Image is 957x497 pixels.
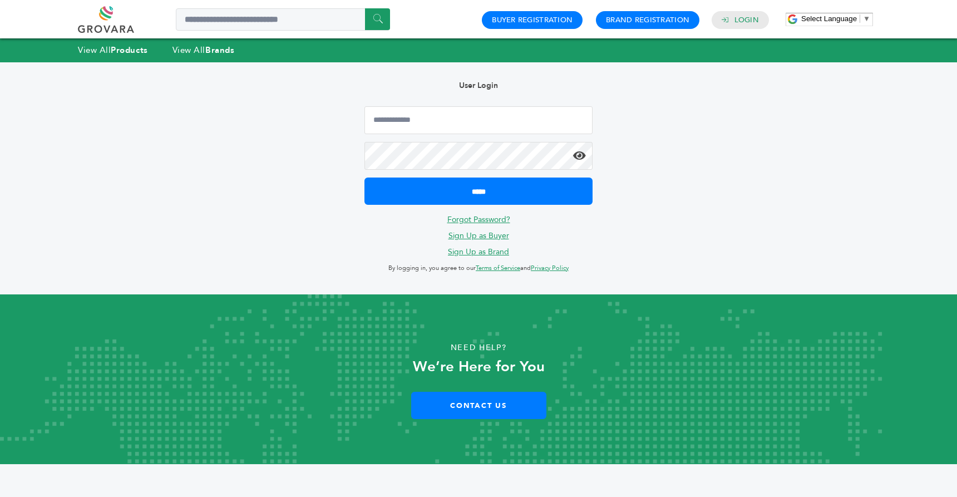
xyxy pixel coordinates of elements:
p: Need Help? [48,339,909,356]
a: Contact Us [411,392,546,419]
input: Email Address [364,106,593,134]
a: Buyer Registration [492,15,573,25]
a: View AllProducts [78,45,148,56]
span: ▼ [863,14,870,23]
strong: Products [111,45,147,56]
a: Brand Registration [606,15,689,25]
input: Search a product or brand... [176,8,390,31]
span: ​ [860,14,860,23]
strong: We’re Here for You [413,357,545,377]
a: Sign Up as Brand [448,247,509,257]
input: Password [364,142,593,170]
span: Select Language [801,14,857,23]
a: View AllBrands [172,45,235,56]
a: Login [734,15,759,25]
p: By logging in, you agree to our and [364,262,593,275]
a: Terms of Service [476,264,520,272]
a: Sign Up as Buyer [448,230,509,241]
a: Privacy Policy [531,264,569,272]
b: User Login [459,80,498,91]
a: Select Language​ [801,14,870,23]
a: Forgot Password? [447,214,510,225]
strong: Brands [205,45,234,56]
